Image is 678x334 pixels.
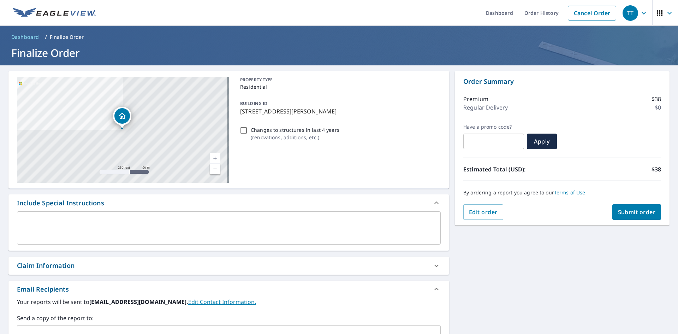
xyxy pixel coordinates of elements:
[463,204,503,220] button: Edit order
[8,46,670,60] h1: Finalize Order
[240,100,267,106] p: BUILDING ID
[113,107,131,129] div: Dropped pin, building 1, Residential property, 6444 Busey Rd Pickerington, OH 43147
[50,34,84,41] p: Finalize Order
[463,165,562,174] p: Estimated Total (USD):
[251,126,339,134] p: Changes to structures in last 4 years
[8,194,449,211] div: Include Special Instructions
[463,189,661,196] p: By ordering a report you agree to our
[251,134,339,141] p: ( renovations, additions, etc. )
[240,77,438,83] p: PROPERTY TYPE
[652,95,661,103] p: $38
[11,34,39,41] span: Dashboard
[8,31,42,43] a: Dashboard
[463,124,524,130] label: Have a promo code?
[17,298,441,306] label: Your reports will be sent to
[8,281,449,298] div: Email Recipients
[612,204,661,220] button: Submit order
[17,198,104,208] div: Include Special Instructions
[568,6,616,20] a: Cancel Order
[17,314,441,322] label: Send a copy of the report to:
[554,189,585,196] a: Terms of Use
[45,33,47,41] li: /
[17,285,69,294] div: Email Recipients
[89,298,188,306] b: [EMAIL_ADDRESS][DOMAIN_NAME].
[463,95,488,103] p: Premium
[8,31,670,43] nav: breadcrumb
[13,8,96,18] img: EV Logo
[8,257,449,275] div: Claim Information
[469,208,498,216] span: Edit order
[623,5,638,21] div: TT
[618,208,656,216] span: Submit order
[17,261,75,270] div: Claim Information
[533,137,551,145] span: Apply
[655,103,661,112] p: $0
[210,153,220,164] a: Current Level 17, Zoom In
[188,298,256,306] a: EditContactInfo
[210,164,220,174] a: Current Level 17, Zoom Out
[652,165,661,174] p: $38
[240,107,438,116] p: [STREET_ADDRESS][PERSON_NAME]
[463,77,661,86] p: Order Summary
[240,83,438,90] p: Residential
[527,134,557,149] button: Apply
[463,103,508,112] p: Regular Delivery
